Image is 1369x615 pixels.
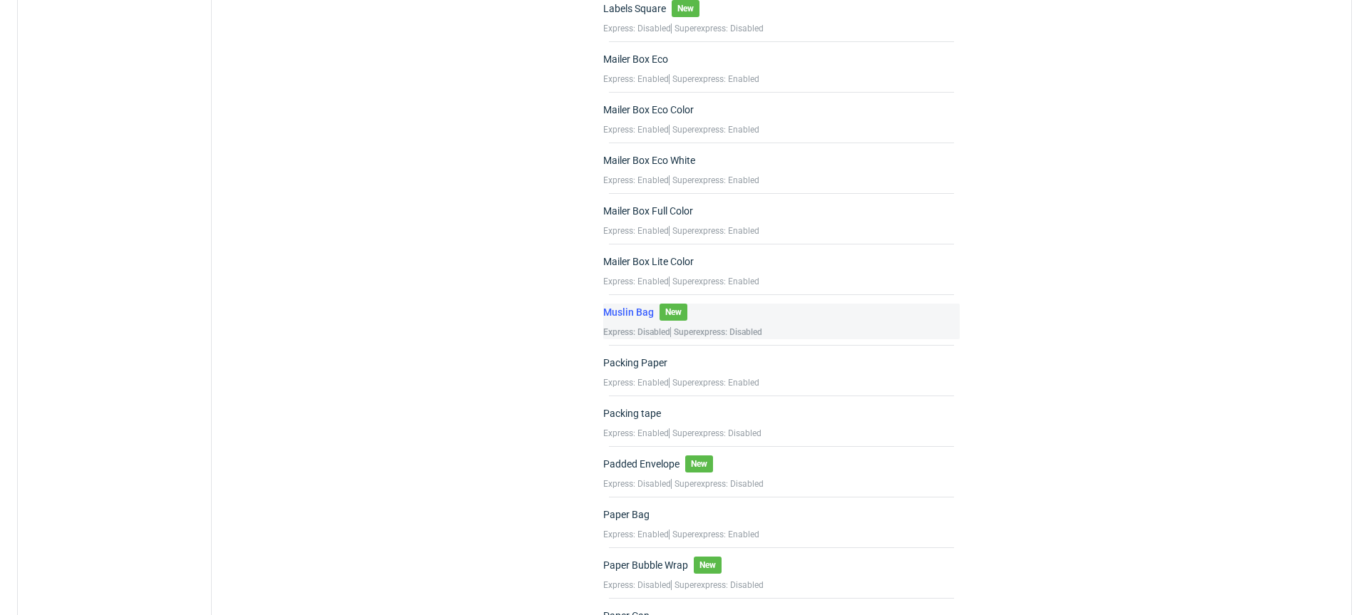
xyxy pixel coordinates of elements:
div: Mailer Box Eco [603,52,668,66]
div: Packing Paper [603,356,667,370]
div: Paper Bubble Wrap [603,558,688,572]
span: Superexpress: Enabled [672,74,759,84]
span: Express: Disabled [603,479,672,489]
span: Express: Enabled [603,125,670,135]
span: Express: Disabled [603,24,672,33]
span: Express: Disabled [603,580,672,590]
div: Mailer Box Eco Color [603,103,694,117]
span: Superexpress: Disabled [675,24,764,33]
div: Labels Square [603,1,666,16]
span: Superexpress: Enabled [672,277,759,286]
span: New [660,304,687,321]
div: Packing tape [603,406,661,420]
span: Superexpress: Enabled [672,378,759,388]
div: Padded Envelope [603,457,680,471]
span: Superexpress: Enabled [672,175,759,185]
div: Mailer Box Lite Color [603,254,694,269]
span: Express: Enabled [603,428,670,438]
span: Express: Disabled [603,327,671,337]
span: Superexpress: Disabled [675,580,764,590]
span: Express: Enabled [603,74,670,84]
div: Mailer Box Eco White [603,153,695,167]
span: Superexpress: Disabled [674,327,762,337]
span: Express: Enabled [603,175,670,185]
span: Express: Enabled [603,277,670,286]
span: Express: Enabled [603,529,670,539]
span: New [685,455,713,472]
span: Superexpress: Enabled [672,125,759,135]
div: Muslin Bag [603,305,654,319]
span: Superexpress: Enabled [672,529,759,539]
span: Superexpress: Disabled [675,479,764,489]
div: Mailer Box Full Color [603,204,693,218]
span: New [694,557,722,574]
span: Express: Enabled [603,226,670,236]
span: Superexpress: Enabled [672,226,759,236]
div: Paper Bag [603,507,650,522]
span: Superexpress: Disabled [672,428,762,438]
span: Express: Enabled [603,378,670,388]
